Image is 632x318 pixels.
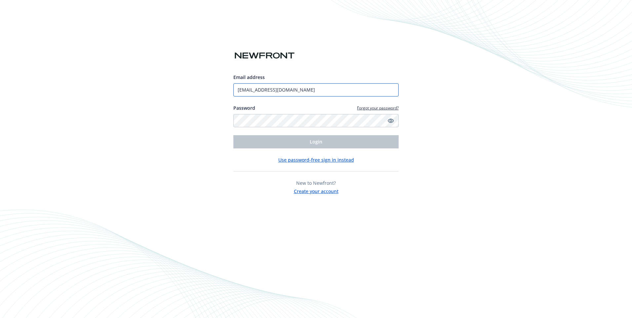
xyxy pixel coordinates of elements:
label: Password [233,104,255,111]
input: Enter your password [233,114,399,127]
a: Forgot your password? [357,105,399,111]
button: Create your account [294,186,338,195]
button: Login [233,135,399,148]
button: Use password-free sign in instead [278,156,354,163]
input: Enter your email [233,83,399,97]
span: Email address [233,74,265,80]
span: New to Newfront? [296,180,336,186]
span: Login [310,139,322,145]
a: Show password [387,117,395,125]
img: Newfront logo [233,50,296,61]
